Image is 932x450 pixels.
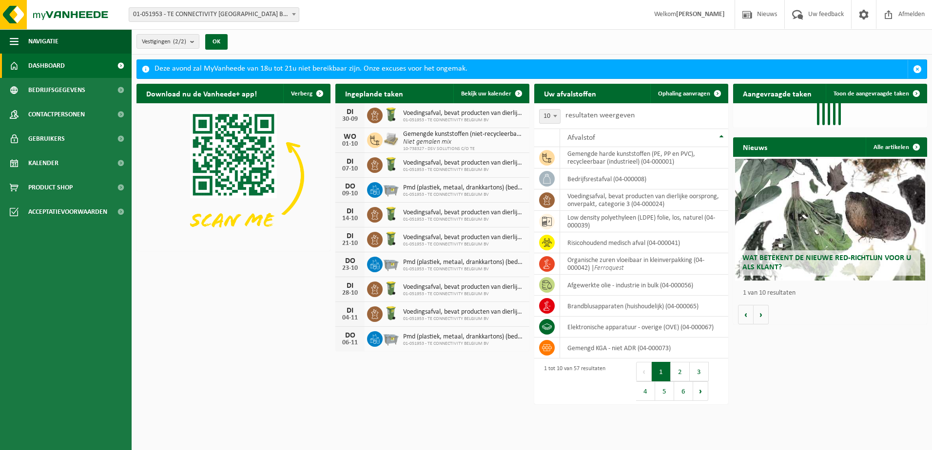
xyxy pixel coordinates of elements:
div: Deze avond zal MyVanheede van 18u tot 21u niet bereikbaar zijn. Onze excuses voor het ongemak. [155,60,908,78]
span: Contactpersonen [28,102,85,127]
strong: [PERSON_NAME] [676,11,725,18]
h2: Nieuws [733,137,777,156]
div: 09-10 [340,190,360,197]
span: Dashboard [28,54,65,78]
div: 28-10 [340,290,360,297]
button: Previous [636,362,652,381]
span: Voedingsafval, bevat producten van dierlijke oorsprong, onverpakt, categorie 3 [403,110,524,117]
span: 01-051953 - TE CONNECTIVITY BELGIUM BV - OOSTKAMP [129,8,299,21]
span: Voedingsafval, bevat producten van dierlijke oorsprong, onverpakt, categorie 3 [403,234,524,242]
span: Product Shop [28,175,73,200]
img: WB-0140-HPE-GN-50 [383,280,399,297]
div: WO [340,133,360,141]
span: Ophaling aanvragen [658,91,710,97]
td: brandblusapparaten (huishoudelijk) (04-000065) [560,296,728,317]
count: (2/2) [173,38,186,45]
td: afgewerkte olie - industrie in bulk (04-000056) [560,275,728,296]
div: DI [340,232,360,240]
span: 01-051953 - TE CONNECTIVITY BELGIUM BV [403,217,524,223]
img: WB-0140-HPE-GN-50 [383,230,399,247]
span: 01-051953 - TE CONNECTIVITY BELGIUM BV [403,266,524,272]
div: 04-11 [340,315,360,321]
img: WB-0140-HPE-GN-50 [383,106,399,123]
span: Verberg [291,91,312,97]
span: 10 [539,109,561,124]
span: Gebruikers [28,127,65,151]
a: Bekijk uw kalender [453,84,528,103]
span: Toon de aangevraagde taken [834,91,909,97]
button: Vorige [738,305,754,324]
div: DO [340,332,360,339]
td: voedingsafval, bevat producten van dierlijke oorsprong, onverpakt, categorie 3 (04-000024) [560,189,728,211]
div: DO [340,257,360,265]
a: Wat betekent de nieuwe RED-richtlijn voor u als klant? [735,159,925,281]
div: 07-10 [340,166,360,172]
td: bedrijfsrestafval (04-000008) [560,169,728,189]
span: Kalender [28,151,58,175]
img: WB-2500-GAL-GY-01 [383,255,399,272]
span: Pmd (plastiek, metaal, drankkartons) (bedrijven) [403,184,524,192]
span: Voedingsafval, bevat producten van dierlijke oorsprong, onverpakt, categorie 3 [403,209,524,217]
a: Alle artikelen [866,137,926,157]
button: Vestigingen(2/2) [136,34,199,49]
span: 01-051953 - TE CONNECTIVITY BELGIUM BV [403,117,524,123]
span: Voedingsafval, bevat producten van dierlijke oorsprong, onverpakt, categorie 3 [403,308,524,316]
a: Toon de aangevraagde taken [826,84,926,103]
button: 1 [652,362,671,381]
label: resultaten weergeven [565,112,635,119]
button: Verberg [283,84,330,103]
td: risicohoudend medisch afval (04-000041) [560,232,728,253]
img: Download de VHEPlus App [136,103,330,249]
td: organische zuren vloeibaar in kleinverpakking (04-000042) | [560,253,728,275]
button: 6 [674,381,693,401]
p: 1 van 10 resultaten [743,290,922,297]
span: Pmd (plastiek, metaal, drankkartons) (bedrijven) [403,259,524,266]
span: 01-051953 - TE CONNECTIVITY BELGIUM BV [403,316,524,322]
button: 3 [690,362,709,381]
span: Vestigingen [142,35,186,49]
span: 01-051953 - TE CONNECTIVITY BELGIUM BV [403,167,524,173]
div: 06-11 [340,339,360,346]
img: WB-0140-HPE-GN-50 [383,305,399,321]
h2: Aangevraagde taken [733,84,821,103]
div: DI [340,307,360,315]
button: Next [693,381,708,401]
h2: Uw afvalstoffen [534,84,606,103]
span: 10-738327 - DSV SOLUTIONS C/O TE [403,146,524,152]
div: 01-10 [340,141,360,148]
span: Pmd (plastiek, metaal, drankkartons) (bedrijven) [403,333,524,341]
img: WB-0140-HPE-GN-50 [383,206,399,222]
button: 4 [636,381,655,401]
div: DI [340,108,360,116]
i: Ferroquest [594,264,624,272]
span: 01-051953 - TE CONNECTIVITY BELGIUM BV [403,192,524,198]
span: Voedingsafval, bevat producten van dierlijke oorsprong, onverpakt, categorie 3 [403,159,524,167]
img: LP-PA-00000-WDN-11 [383,131,399,148]
td: low density polyethyleen (LDPE) folie, los, naturel (04-000039) [560,211,728,232]
td: elektronische apparatuur - overige (OVE) (04-000067) [560,317,728,337]
span: 01-051953 - TE CONNECTIVITY BELGIUM BV [403,341,524,347]
a: Ophaling aanvragen [650,84,727,103]
div: DI [340,207,360,215]
span: Bedrijfsgegevens [28,78,85,102]
h2: Ingeplande taken [335,84,413,103]
td: gemengd KGA - niet ADR (04-000073) [560,337,728,358]
div: DO [340,183,360,190]
div: 23-10 [340,265,360,272]
div: 30-09 [340,116,360,123]
i: Niet gemalen mix [403,138,451,146]
div: DI [340,158,360,166]
span: 01-051953 - TE CONNECTIVITY BELGIUM BV [403,242,524,247]
span: Acceptatievoorwaarden [28,200,107,224]
span: Navigatie [28,29,58,54]
img: WB-0140-HPE-GN-50 [383,156,399,172]
div: 1 tot 10 van 57 resultaten [539,361,605,402]
img: WB-2500-GAL-GY-01 [383,181,399,197]
span: Voedingsafval, bevat producten van dierlijke oorsprong, onverpakt, categorie 3 [403,283,524,291]
h2: Download nu de Vanheede+ app! [136,84,267,103]
span: Afvalstof [567,134,595,142]
img: WB-2500-GAL-GY-01 [383,330,399,346]
span: Bekijk uw kalender [461,91,511,97]
span: 01-051953 - TE CONNECTIVITY BELGIUM BV - OOSTKAMP [129,7,299,22]
button: 2 [671,362,690,381]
